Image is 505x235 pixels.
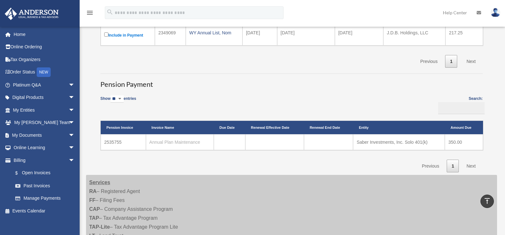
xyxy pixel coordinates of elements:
[146,121,214,134] th: Invoice Name: activate to sort column ascending
[37,67,51,77] div: NEW
[69,104,81,117] span: arrow_drop_down
[4,53,84,66] a: Tax Organizers
[462,55,480,68] a: Next
[445,121,483,134] th: Amount Due: activate to sort column ascending
[104,32,108,37] input: Include in Payment
[86,9,94,17] i: menu
[100,73,483,89] h3: Pension Payment
[245,121,304,134] th: Renewal Effective Date: activate to sort column ascending
[436,95,483,114] label: Search:
[155,25,186,45] td: 2349069
[189,28,239,37] div: WY Annual List, Nom
[277,25,335,45] td: [DATE]
[69,79,81,92] span: arrow_drop_down
[417,160,444,173] a: Previous
[353,121,445,134] th: Entity: activate to sort column ascending
[304,121,353,134] th: Renewal End Date: activate to sort column ascending
[445,55,457,68] a: 1
[242,25,277,45] td: [DATE]
[438,102,485,114] input: Search:
[19,169,22,177] span: $
[89,206,100,212] strong: CAP
[69,116,81,129] span: arrow_drop_down
[4,129,84,142] a: My Documentsarrow_drop_down
[89,215,99,221] strong: TAP
[4,204,84,217] a: Events Calendar
[101,121,146,134] th: Pension Invoice: activate to sort column descending
[415,55,442,68] a: Previous
[104,31,151,39] label: Include in Payment
[4,142,84,154] a: Online Learningarrow_drop_down
[9,179,81,192] a: Past Invoices
[89,180,110,185] strong: Services
[69,142,81,155] span: arrow_drop_down
[69,91,81,104] span: arrow_drop_down
[4,66,84,79] a: Order StatusNEW
[111,95,124,103] select: Showentries
[445,25,483,45] td: 217.25
[483,197,491,205] i: vertical_align_top
[4,154,81,167] a: Billingarrow_drop_down
[100,95,136,109] label: Show entries
[4,91,84,104] a: Digital Productsarrow_drop_down
[86,11,94,17] a: menu
[69,154,81,167] span: arrow_drop_down
[447,160,459,173] a: 1
[106,9,113,16] i: search
[480,195,494,208] a: vertical_align_top
[4,104,84,116] a: My Entitiesarrow_drop_down
[4,116,84,129] a: My [PERSON_NAME] Teamarrow_drop_down
[383,25,445,45] td: J.D.B. Holdings, LLC
[3,8,61,20] img: Anderson Advisors Platinum Portal
[69,129,81,142] span: arrow_drop_down
[445,134,483,150] td: 350.00
[214,121,245,134] th: Due Date: activate to sort column ascending
[89,197,96,203] strong: FF
[4,28,84,41] a: Home
[9,192,81,205] a: Manage Payments
[353,134,445,150] td: Saber Investments, Inc. Solo 401(k)
[4,41,84,53] a: Online Ordering
[9,167,78,180] a: $Open Invoices
[4,79,84,91] a: Platinum Q&Aarrow_drop_down
[335,25,383,45] td: [DATE]
[149,140,200,145] a: Annual Plan Maintenance
[89,189,97,194] strong: RA
[101,134,146,150] td: 2535755
[89,224,110,230] strong: TAP-Lite
[462,160,480,173] a: Next
[491,8,500,17] img: User Pic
